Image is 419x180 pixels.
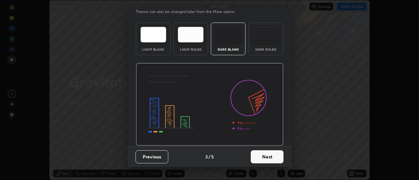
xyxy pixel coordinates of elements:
h4: / [209,153,210,160]
div: Light Blank [140,48,166,51]
img: darkTheme.f0cc69e5.svg [215,27,241,42]
div: Light Ruled [178,48,204,51]
img: lightRuledTheme.5fabf969.svg [178,27,204,42]
h4: 3 [205,153,208,160]
button: Previous [136,150,168,163]
p: Theme can also be changed later from the More option [136,9,242,15]
div: Dark Blank [215,48,241,51]
img: darkRuledTheme.de295e13.svg [253,27,279,42]
h4: 5 [211,153,214,160]
img: lightTheme.e5ed3b09.svg [140,27,166,42]
button: Next [251,150,283,163]
img: darkThemeBanner.d06ce4a2.svg [136,63,283,146]
div: Dark Ruled [253,48,279,51]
